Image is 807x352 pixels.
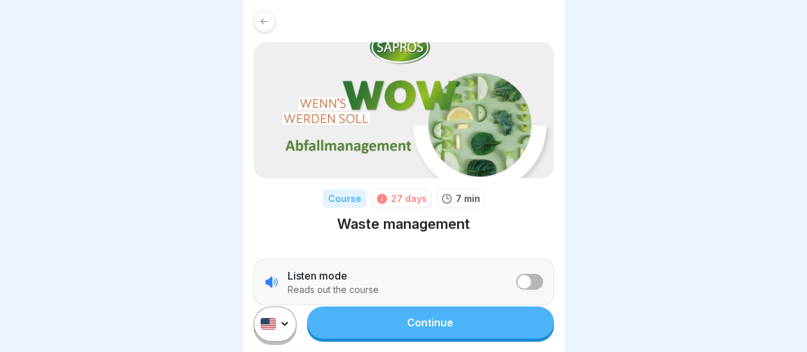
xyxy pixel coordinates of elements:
button: listener mode [516,274,543,290]
h1: Waste management [337,215,470,233]
p: 7 min [456,192,480,205]
img: cq4jyt4aaqekzmgfzoj6qg9r.png [254,42,554,178]
img: us.svg [261,319,276,330]
a: Continue [307,306,553,339]
p: Listen mode [288,269,347,283]
div: 27 days [391,192,427,205]
p: Reads out the course [288,284,379,296]
div: Course [323,189,367,208]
